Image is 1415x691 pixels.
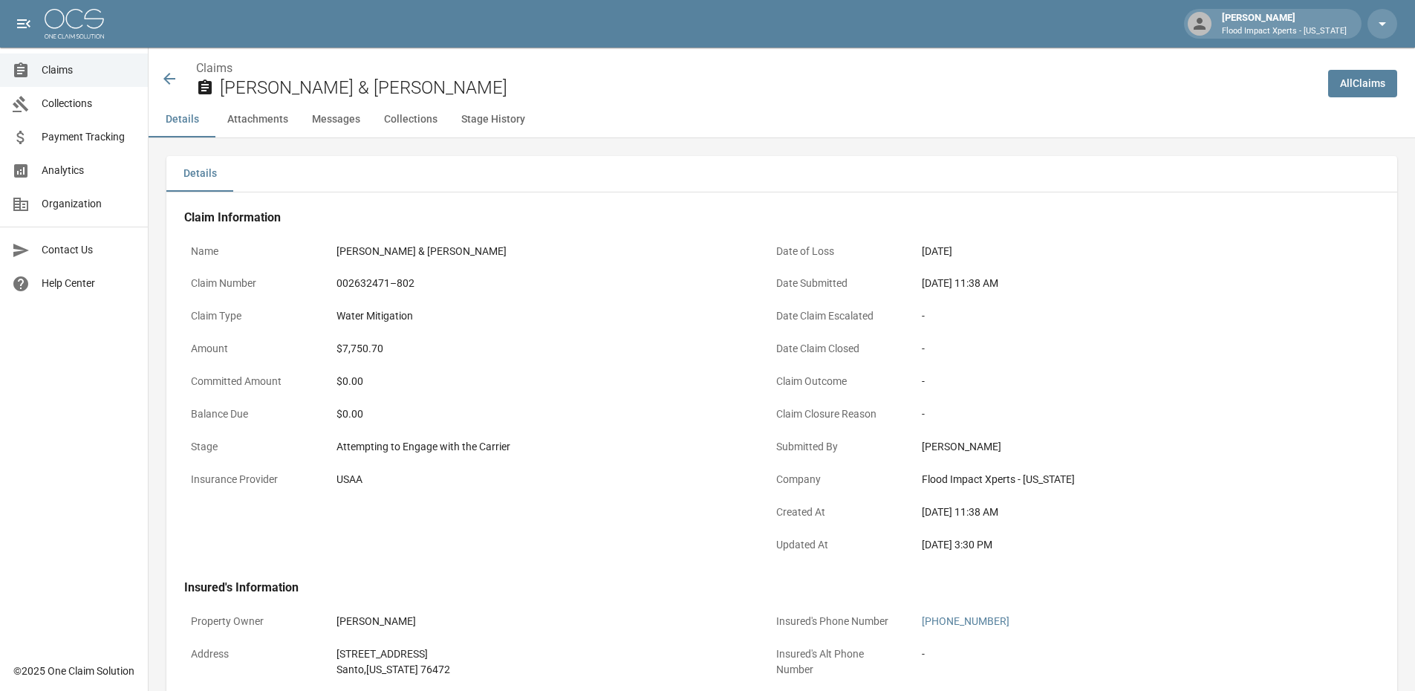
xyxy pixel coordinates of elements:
[770,498,903,527] p: Created At
[336,439,745,455] div: Attempting to Engage with the Carrier
[336,646,745,662] div: [STREET_ADDRESS]
[922,406,1330,422] div: -
[1222,25,1347,38] p: Flood Impact Xperts - [US_STATE]
[770,531,903,559] p: Updated At
[770,465,903,494] p: Company
[42,163,136,178] span: Analytics
[42,276,136,291] span: Help Center
[922,276,1330,291] div: [DATE] 11:38 AM
[196,61,232,75] a: Claims
[184,465,318,494] p: Insurance Provider
[184,367,318,396] p: Committed Amount
[184,640,318,669] p: Address
[184,580,1337,595] h4: Insured's Information
[1216,10,1353,37] div: [PERSON_NAME]
[42,96,136,111] span: Collections
[922,646,1330,662] div: -
[922,472,1330,487] div: Flood Impact Xperts - [US_STATE]
[922,505,1330,520] div: [DATE] 11:38 AM
[184,432,318,461] p: Stage
[184,400,318,429] p: Balance Due
[149,102,1415,137] div: anchor tabs
[42,242,136,258] span: Contact Us
[336,308,745,324] div: Water Mitigation
[449,102,537,137] button: Stage History
[166,156,1397,192] div: details tabs
[42,129,136,145] span: Payment Tracking
[184,302,318,331] p: Claim Type
[336,662,745,678] div: Santo , [US_STATE] 76472
[166,156,233,192] button: Details
[184,210,1337,225] h4: Claim Information
[184,607,318,636] p: Property Owner
[42,62,136,78] span: Claims
[922,537,1330,553] div: [DATE] 3:30 PM
[922,615,1009,627] a: [PHONE_NUMBER]
[336,406,745,422] div: $0.00
[336,244,745,259] div: [PERSON_NAME] & [PERSON_NAME]
[215,102,300,137] button: Attachments
[372,102,449,137] button: Collections
[336,374,745,389] div: $0.00
[336,276,745,291] div: 002632471–802
[184,334,318,363] p: Amount
[770,400,903,429] p: Claim Closure Reason
[770,367,903,396] p: Claim Outcome
[42,196,136,212] span: Organization
[922,341,1330,357] div: -
[770,302,903,331] p: Date Claim Escalated
[336,472,745,487] div: USAA
[300,102,372,137] button: Messages
[922,439,1330,455] div: [PERSON_NAME]
[45,9,104,39] img: ocs-logo-white-transparent.png
[184,237,318,266] p: Name
[149,102,215,137] button: Details
[336,614,745,629] div: [PERSON_NAME]
[922,308,1330,324] div: -
[196,59,1316,77] nav: breadcrumb
[220,77,1316,99] h2: [PERSON_NAME] & [PERSON_NAME]
[922,374,1330,389] div: -
[770,432,903,461] p: Submitted By
[770,640,903,684] p: Insured's Alt Phone Number
[1328,70,1397,97] a: AllClaims
[922,244,1330,259] div: [DATE]
[184,269,318,298] p: Claim Number
[770,607,903,636] p: Insured's Phone Number
[770,237,903,266] p: Date of Loss
[9,9,39,39] button: open drawer
[770,269,903,298] p: Date Submitted
[336,341,745,357] div: $7,750.70
[13,664,134,678] div: © 2025 One Claim Solution
[770,334,903,363] p: Date Claim Closed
